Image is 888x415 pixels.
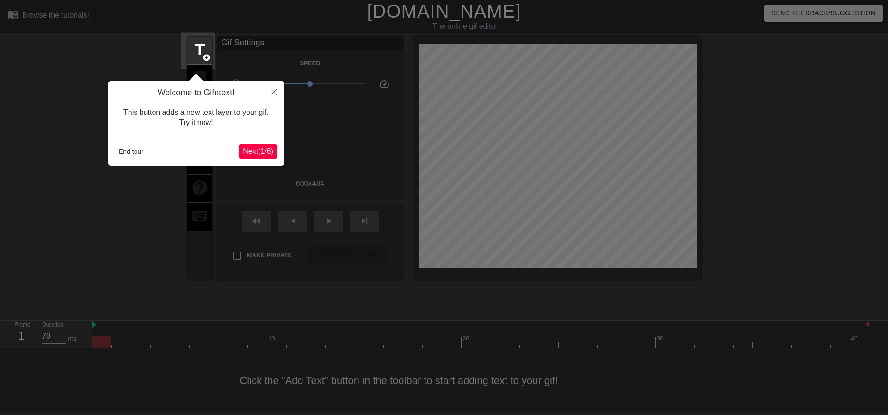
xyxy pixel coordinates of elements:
[115,98,277,138] div: This button adds a new text layer to your gif. Try it now!
[264,81,284,102] button: Close
[115,88,277,98] h4: Welcome to Gifntext!
[243,147,273,155] span: Next ( 1 / 6 )
[239,144,277,159] button: Next
[115,145,147,158] button: End tour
